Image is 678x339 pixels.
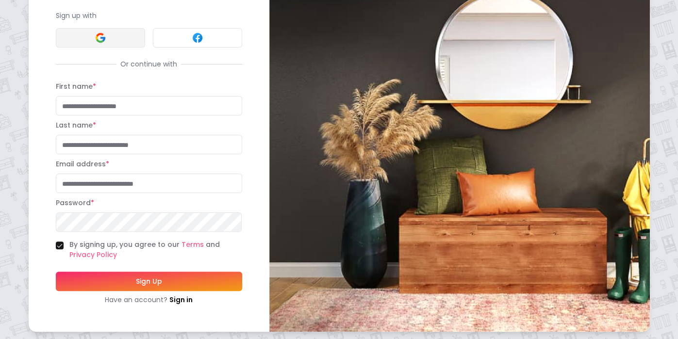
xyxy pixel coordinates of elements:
[56,81,96,91] label: First name
[169,295,193,305] a: Sign in
[69,250,117,259] a: Privacy Policy
[95,32,106,44] img: Google signin
[56,272,242,291] button: Sign Up
[69,240,242,260] label: By signing up, you agree to our and
[56,198,94,208] label: Password
[192,32,203,44] img: Facebook signin
[56,159,109,169] label: Email address
[56,120,96,130] label: Last name
[56,295,242,305] div: Have an account?
[56,11,242,20] p: Sign up with
[182,240,204,249] a: Terms
[116,59,181,69] span: Or continue with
